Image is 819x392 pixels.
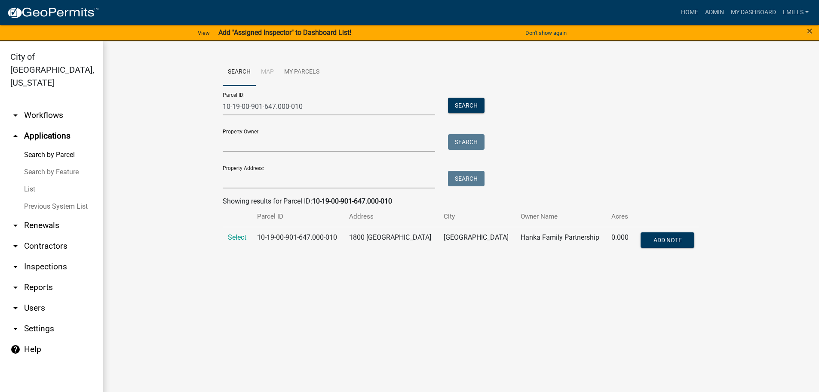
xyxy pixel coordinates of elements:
[727,4,779,21] a: My Dashboard
[653,236,682,243] span: Add Note
[807,25,813,37] span: ×
[779,4,812,21] a: lmills
[218,28,351,37] strong: Add "Assigned Inspector" to Dashboard List!
[702,4,727,21] a: Admin
[515,227,606,255] td: Hanka Family Partnership
[344,227,439,255] td: 1800 [GEOGRAPHIC_DATA]
[448,171,485,186] button: Search
[641,232,694,248] button: Add Note
[448,98,485,113] button: Search
[279,59,325,86] a: My Parcels
[223,196,700,207] div: Showing results for Parcel ID:
[448,134,485,150] button: Search
[252,207,344,227] th: Parcel ID
[10,282,21,293] i: arrow_drop_down
[312,197,392,205] strong: 10-19-00-901-647.000-010
[10,344,21,355] i: help
[10,262,21,272] i: arrow_drop_down
[194,26,213,40] a: View
[10,303,21,313] i: arrow_drop_down
[10,220,21,231] i: arrow_drop_down
[606,227,634,255] td: 0.000
[439,227,515,255] td: [GEOGRAPHIC_DATA]
[223,59,256,86] a: Search
[10,324,21,334] i: arrow_drop_down
[10,131,21,141] i: arrow_drop_up
[344,207,439,227] th: Address
[678,4,702,21] a: Home
[515,207,606,227] th: Owner Name
[807,26,813,36] button: Close
[10,110,21,120] i: arrow_drop_down
[606,207,634,227] th: Acres
[252,227,344,255] td: 10-19-00-901-647.000-010
[439,207,515,227] th: City
[522,26,570,40] button: Don't show again
[228,233,246,241] a: Select
[10,241,21,251] i: arrow_drop_down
